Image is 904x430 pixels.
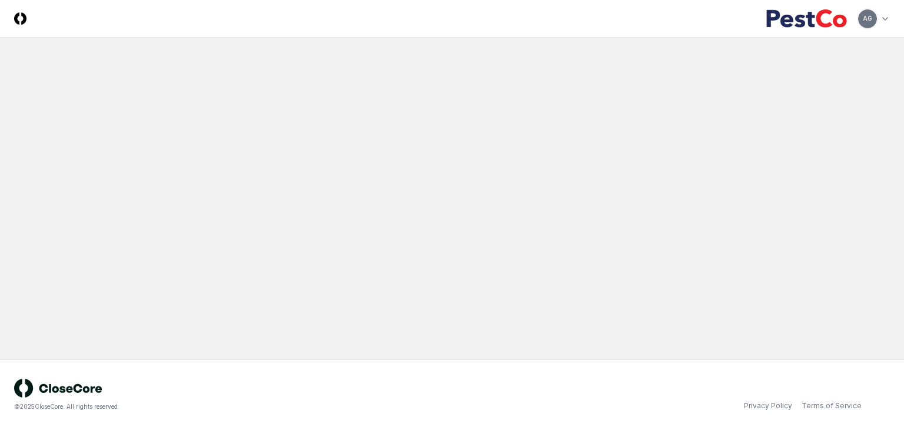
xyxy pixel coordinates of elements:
div: © 2025 CloseCore. All rights reserved. [14,402,452,411]
a: Terms of Service [802,401,862,411]
span: AG [863,14,872,23]
a: Privacy Policy [744,401,792,411]
img: logo [14,379,102,398]
img: PestCo logo [766,9,847,28]
img: Logo [14,12,26,25]
button: AG [857,8,878,29]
